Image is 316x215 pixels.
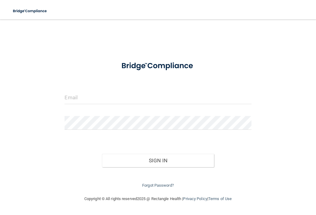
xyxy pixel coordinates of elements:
div: Copyright © All rights reserved 2025 @ Rectangle Health | | [47,189,269,209]
a: Forgot Password? [142,183,174,188]
img: bridge_compliance_login_screen.278c3ca4.svg [9,5,51,17]
img: bridge_compliance_login_screen.278c3ca4.svg [114,56,202,76]
a: Privacy Policy [183,196,207,201]
a: Terms of Use [208,196,232,201]
input: Email [65,90,251,104]
button: Sign In [102,154,214,167]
